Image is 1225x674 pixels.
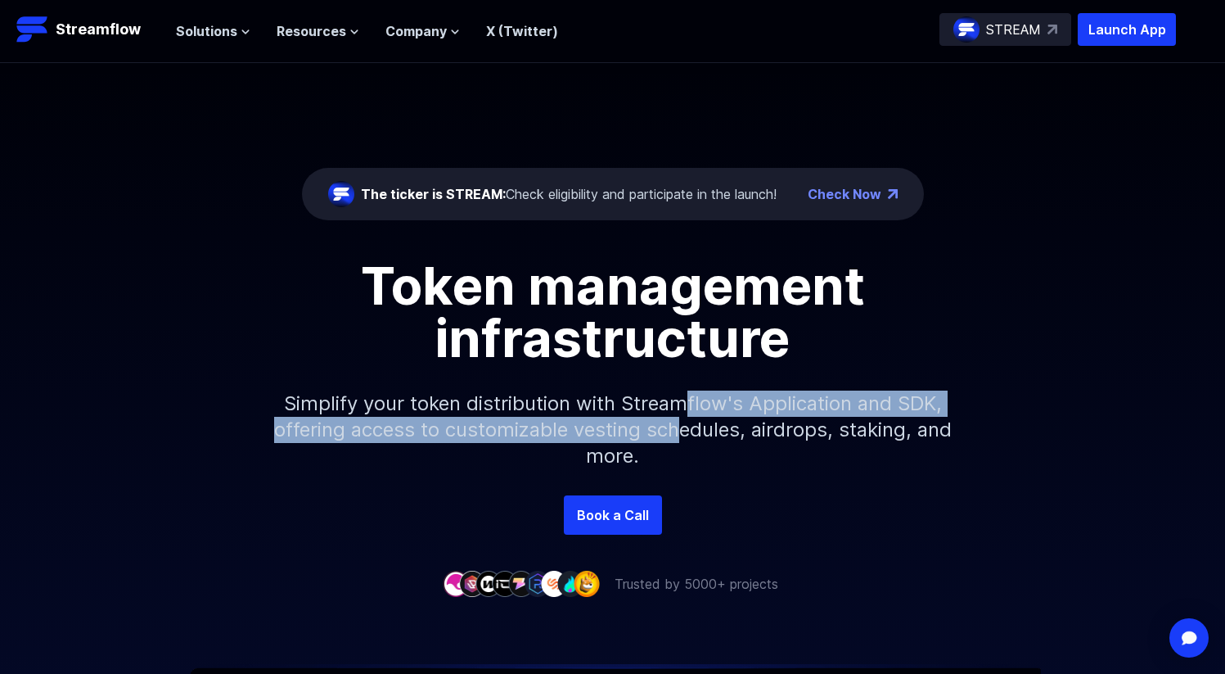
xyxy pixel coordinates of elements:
img: company-3 [475,571,502,596]
a: Streamflow [16,13,160,46]
img: top-right-arrow.svg [1047,25,1057,34]
img: company-9 [574,571,600,596]
a: X (Twitter) [486,23,558,39]
div: Check eligibility and participate in the launch! [361,184,777,204]
p: STREAM [986,20,1041,39]
span: Company [385,21,447,41]
button: Launch App [1078,13,1176,46]
img: company-4 [492,571,518,596]
img: streamflow-logo-circle.png [953,16,980,43]
img: Streamflow Logo [16,13,49,46]
button: Resources [277,21,359,41]
img: company-8 [557,571,583,596]
p: Simplify your token distribution with Streamflow's Application and SDK, offering access to custom... [261,364,965,495]
h1: Token management infrastructure [245,260,981,364]
span: The ticker is STREAM: [361,186,506,202]
div: Open Intercom Messenger [1169,618,1209,658]
a: Check Now [808,184,881,204]
span: Solutions [176,21,237,41]
img: top-right-arrow.png [888,189,898,199]
img: company-5 [508,571,534,596]
button: Solutions [176,21,250,41]
img: company-1 [443,571,469,596]
p: Trusted by 5000+ projects [615,574,778,594]
img: company-6 [525,571,551,596]
a: STREAM [939,13,1071,46]
span: Resources [277,21,346,41]
img: company-7 [541,571,567,596]
p: Streamflow [56,18,141,41]
button: Company [385,21,460,41]
a: Book a Call [564,495,662,535]
img: streamflow-logo-circle.png [328,181,354,207]
img: company-2 [459,571,485,596]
